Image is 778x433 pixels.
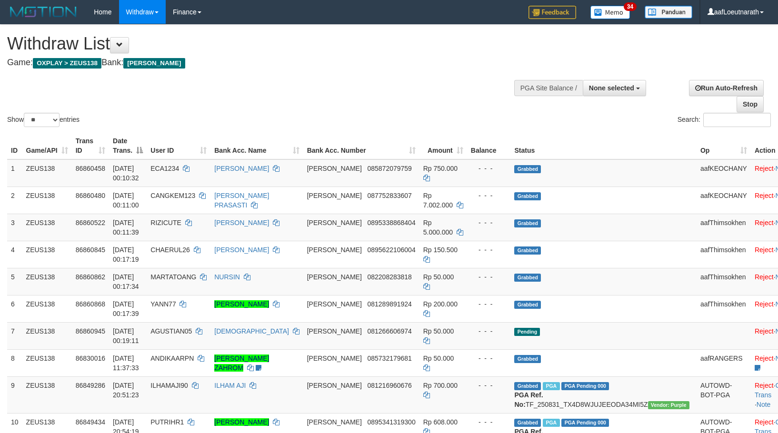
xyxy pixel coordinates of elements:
a: [PERSON_NAME] [214,300,269,308]
span: Grabbed [514,192,541,200]
td: AUTOWD-BOT-PGA [697,376,751,413]
span: Copy 087752833607 to clipboard [367,192,411,199]
a: Reject [755,219,774,226]
span: 86860480 [76,192,105,199]
a: [PERSON_NAME] [214,165,269,172]
span: [DATE] 00:11:00 [113,192,139,209]
td: TF_250831_TX4D8WJUJEEODA34MI5Z [510,376,696,413]
a: Reject [755,246,774,254]
span: 86860868 [76,300,105,308]
span: Grabbed [514,246,541,255]
span: Grabbed [514,301,541,309]
td: 2 [7,187,22,214]
span: AGUSTIAN05 [150,327,192,335]
label: Search: [678,113,771,127]
div: - - - [471,191,507,200]
div: - - - [471,164,507,173]
span: [PERSON_NAME] [307,300,362,308]
span: Grabbed [514,274,541,282]
span: Copy 085732179681 to clipboard [367,354,411,362]
span: [PERSON_NAME] [307,192,362,199]
span: 86849434 [76,418,105,426]
span: [DATE] 00:17:19 [113,246,139,263]
td: ZEUS138 [22,349,72,376]
div: - - - [471,381,507,390]
span: Copy 0895341319300 to clipboard [367,418,415,426]
a: Reject [755,382,774,389]
span: PGA Pending [561,382,609,390]
a: Reject [755,192,774,199]
td: 6 [7,295,22,322]
td: aafThimsokhen [697,268,751,295]
a: Reject [755,327,774,335]
a: NURSIN [214,273,240,281]
img: Feedback.jpg [529,6,576,19]
a: Reject [755,418,774,426]
td: ZEUS138 [22,159,72,187]
td: ZEUS138 [22,322,72,349]
span: YANN77 [150,300,176,308]
span: 86860945 [76,327,105,335]
span: 86860522 [76,219,105,226]
span: PGA Pending [561,419,609,427]
span: [PERSON_NAME] [307,273,362,281]
th: Bank Acc. Number: activate to sort column ascending [303,132,419,159]
a: [PERSON_NAME] [214,418,269,426]
b: PGA Ref. No: [514,391,543,408]
span: Grabbed [514,219,541,227]
span: [DATE] 00:10:32 [113,165,139,182]
h4: Game: Bank: [7,58,509,68]
img: Button%20Memo.svg [590,6,630,19]
a: Stop [737,96,764,112]
span: Marked by aafRornrotha [543,382,559,390]
span: Copy 085872079759 to clipboard [367,165,411,172]
th: Date Trans.: activate to sort column descending [109,132,147,159]
td: 8 [7,349,22,376]
div: - - - [471,245,507,255]
a: [DEMOGRAPHIC_DATA] [214,327,289,335]
a: [PERSON_NAME] ZAHROM [214,354,269,372]
span: Grabbed [514,419,541,427]
span: Marked by aafRornrotha [543,419,559,427]
div: - - - [471,218,507,227]
span: Rp 200.000 [423,300,458,308]
span: MARTATOANG [150,273,196,281]
th: ID [7,132,22,159]
a: [PERSON_NAME] PRASASTI [214,192,269,209]
h1: Withdraw List [7,34,509,53]
td: ZEUS138 [22,214,72,241]
td: aafKEOCHANY [697,187,751,214]
span: Vendor URL: https://trx4.1velocity.biz [648,401,689,409]
span: Copy 081289891924 to clipboard [367,300,411,308]
span: Grabbed [514,355,541,363]
span: PUTRIHR1 [150,418,184,426]
td: aafKEOCHANY [697,159,751,187]
th: Game/API: activate to sort column ascending [22,132,72,159]
a: Reject [755,354,774,362]
span: 86830016 [76,354,105,362]
span: Copy 082208283818 to clipboard [367,273,411,281]
th: Bank Acc. Name: activate to sort column ascending [210,132,303,159]
span: [PERSON_NAME] [307,246,362,254]
span: Rp 608.000 [423,418,458,426]
select: Showentries [24,113,60,127]
span: Rp 50.000 [423,354,454,362]
span: 86849286 [76,382,105,389]
a: Reject [755,165,774,172]
span: Rp 7.002.000 [423,192,453,209]
span: [DATE] 00:19:11 [113,327,139,344]
th: Status [510,132,696,159]
span: [PERSON_NAME] [123,58,185,69]
span: [DATE] 00:17:34 [113,273,139,290]
span: [PERSON_NAME] [307,327,362,335]
td: 1 [7,159,22,187]
th: Balance [467,132,511,159]
a: Reject [755,273,774,281]
span: [PERSON_NAME] [307,219,362,226]
td: aafThimsokhen [697,295,751,322]
span: 86860845 [76,246,105,254]
span: Pending [514,328,540,336]
a: [PERSON_NAME] [214,246,269,254]
img: panduan.png [645,6,692,19]
span: Rp 50.000 [423,273,454,281]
